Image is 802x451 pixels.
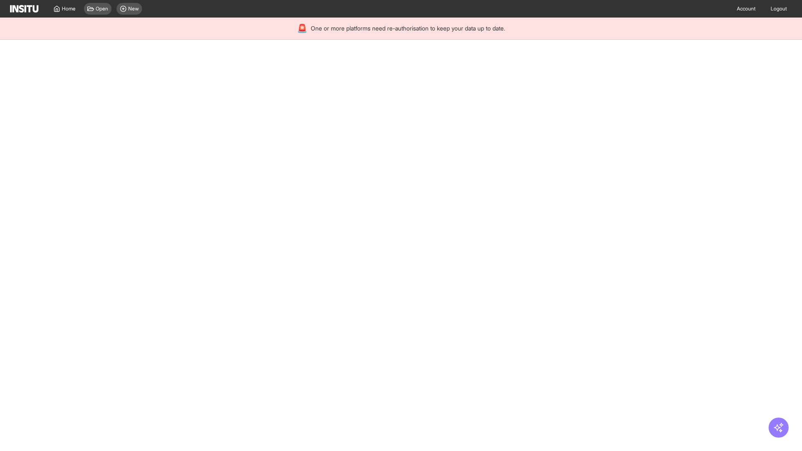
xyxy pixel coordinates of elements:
[96,5,108,12] span: Open
[128,5,139,12] span: New
[311,24,505,33] span: One or more platforms need re-authorisation to keep your data up to date.
[62,5,76,12] span: Home
[10,5,38,13] img: Logo
[297,23,307,34] div: 🚨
